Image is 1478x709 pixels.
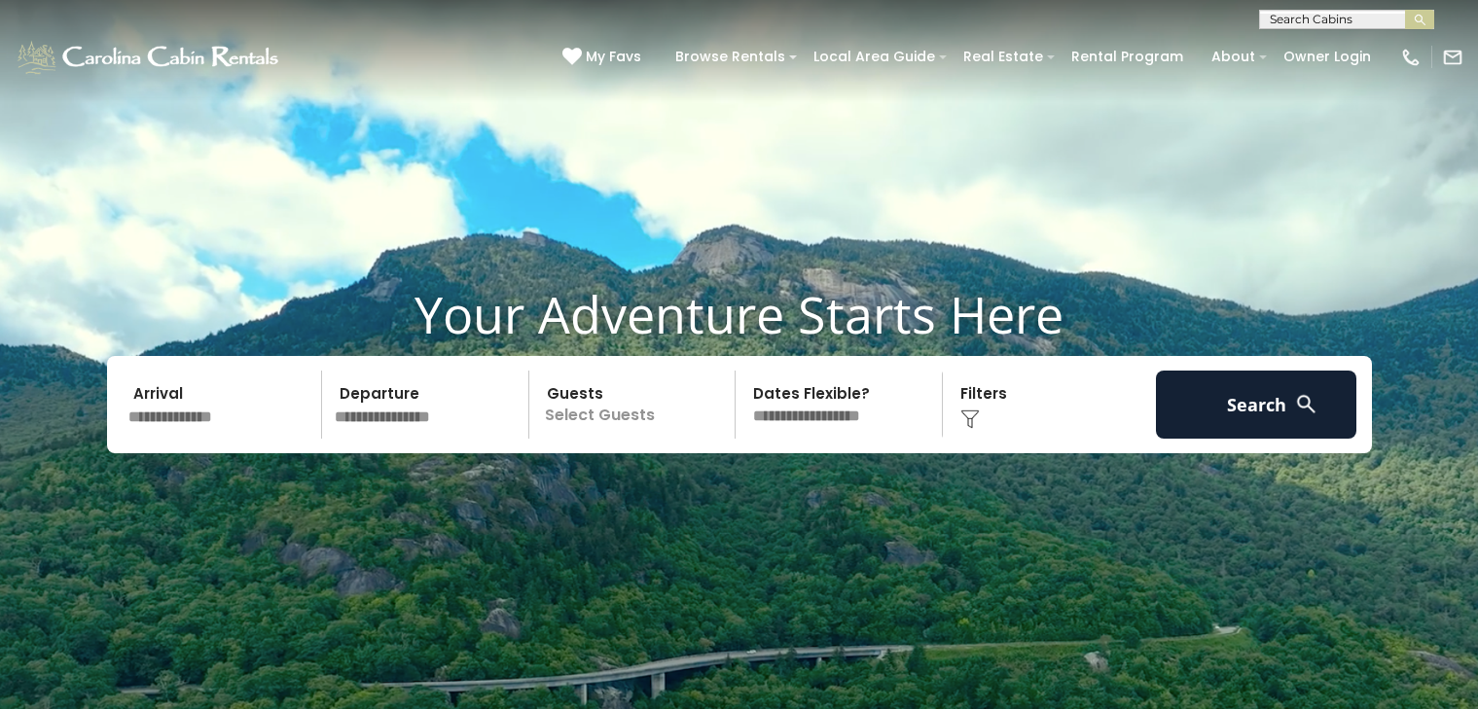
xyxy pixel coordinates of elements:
a: Browse Rentals [666,42,795,72]
a: My Favs [562,47,646,68]
span: My Favs [586,47,641,67]
a: About [1202,42,1265,72]
img: phone-regular-white.png [1400,47,1422,68]
p: Select Guests [535,371,736,439]
a: Local Area Guide [804,42,945,72]
a: Owner Login [1274,42,1381,72]
img: filter--v1.png [960,409,980,429]
button: Search [1156,371,1357,439]
img: search-regular-white.png [1294,392,1318,416]
a: Rental Program [1062,42,1193,72]
img: White-1-1-2.png [15,38,284,77]
img: mail-regular-white.png [1442,47,1463,68]
h1: Your Adventure Starts Here [15,284,1463,344]
a: Real Estate [954,42,1053,72]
